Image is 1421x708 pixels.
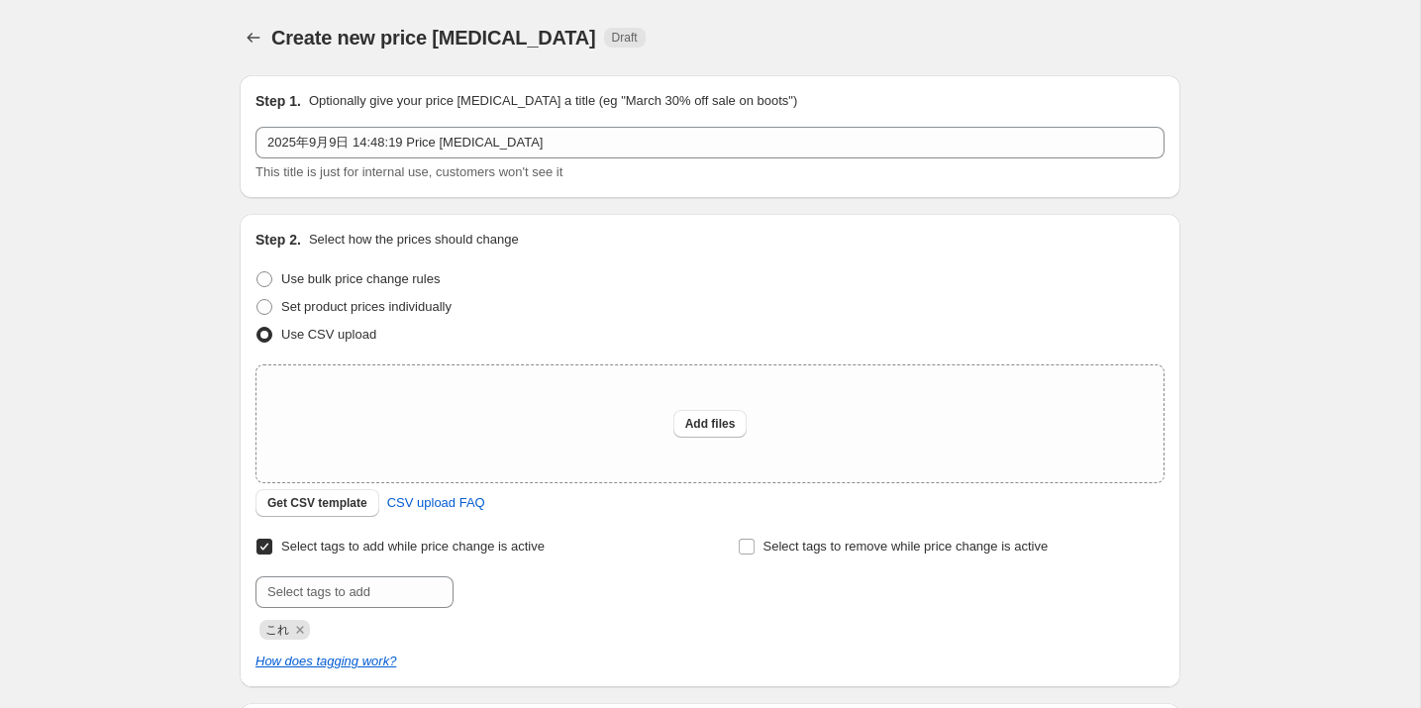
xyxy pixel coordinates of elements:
[255,230,301,250] h2: Step 2.
[255,91,301,111] h2: Step 1.
[240,24,267,51] button: Price change jobs
[255,489,379,517] button: Get CSV template
[291,621,309,639] button: Remove これ
[673,410,748,438] button: Add files
[281,299,452,314] span: Set product prices individually
[281,539,545,554] span: Select tags to add while price change is active
[255,654,396,668] a: How does tagging work?
[763,539,1049,554] span: Select tags to remove while price change is active
[309,230,519,250] p: Select how the prices should change
[685,416,736,432] span: Add files
[255,576,454,608] input: Select tags to add
[255,164,562,179] span: This title is just for internal use, customers won't see it
[375,487,497,519] a: CSV upload FAQ
[612,30,638,46] span: Draft
[281,327,376,342] span: Use CSV upload
[281,271,440,286] span: Use bulk price change rules
[387,493,485,513] span: CSV upload FAQ
[255,127,1165,158] input: 30% off holiday sale
[265,623,289,637] span: これ
[309,91,797,111] p: Optionally give your price [MEDICAL_DATA] a title (eg "March 30% off sale on boots")
[271,27,596,49] span: Create new price [MEDICAL_DATA]
[267,495,367,511] span: Get CSV template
